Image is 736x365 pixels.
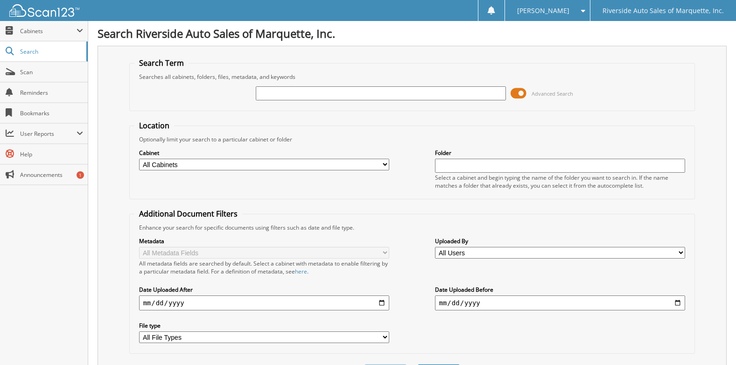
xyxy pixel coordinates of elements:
[20,150,83,158] span: Help
[98,26,727,41] h1: Search Riverside Auto Sales of Marquette, Inc.
[435,286,685,294] label: Date Uploaded Before
[435,237,685,245] label: Uploaded By
[532,90,573,97] span: Advanced Search
[517,8,569,14] span: [PERSON_NAME]
[134,135,689,143] div: Optionally limit your search to a particular cabinet or folder
[20,27,77,35] span: Cabinets
[77,171,84,179] div: 1
[435,295,685,310] input: end
[139,295,389,310] input: start
[139,260,389,275] div: All metadata fields are searched by default. Select a cabinet with metadata to enable filtering b...
[134,120,174,131] legend: Location
[295,267,307,275] a: here
[20,89,83,97] span: Reminders
[20,109,83,117] span: Bookmarks
[20,171,83,179] span: Announcements
[139,322,389,330] label: File type
[20,48,82,56] span: Search
[9,4,79,17] img: scan123-logo-white.svg
[139,286,389,294] label: Date Uploaded After
[134,58,189,68] legend: Search Term
[134,224,689,232] div: Enhance your search for specific documents using filters such as date and file type.
[435,174,685,190] div: Select a cabinet and begin typing the name of the folder you want to search in. If the name match...
[20,68,83,76] span: Scan
[435,149,685,157] label: Folder
[20,130,77,138] span: User Reports
[139,149,389,157] label: Cabinet
[139,237,389,245] label: Metadata
[603,8,724,14] span: Riverside Auto Sales of Marquette, Inc.
[134,73,689,81] div: Searches all cabinets, folders, files, metadata, and keywords
[134,209,242,219] legend: Additional Document Filters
